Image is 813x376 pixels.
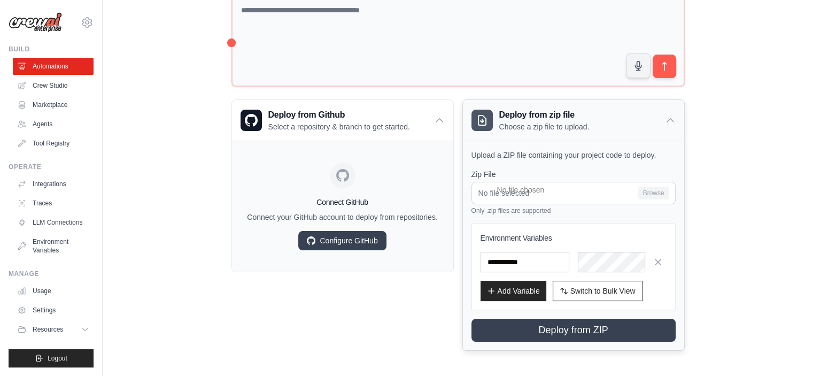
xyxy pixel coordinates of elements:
a: Usage [13,282,94,300]
label: Zip File [471,169,676,180]
h4: Connect GitHub [241,197,445,208]
span: Logout [48,354,67,363]
a: Tool Registry [13,135,94,152]
a: LLM Connections [13,214,94,231]
a: Automations [13,58,94,75]
p: Only .zip files are supported [471,206,676,215]
h3: Deploy from zip file [499,109,590,121]
button: Switch to Bulk View [553,281,642,301]
span: Switch to Bulk View [570,286,636,296]
div: Build [9,45,94,53]
div: Manage [9,270,94,278]
iframe: Chat Widget [760,325,813,376]
p: Connect your GitHub account to deploy from repositories. [241,212,445,222]
span: Resources [33,325,63,334]
button: Deploy from ZIP [471,319,676,342]
p: Select a repository & branch to get started. [268,121,410,132]
a: Crew Studio [13,77,94,94]
button: Resources [13,321,94,338]
a: Configure GitHub [298,231,386,250]
input: No file selected Browse [471,182,676,204]
p: Upload a ZIP file containing your project code to deploy. [471,150,676,160]
a: Environment Variables [13,233,94,259]
a: Marketplace [13,96,94,113]
img: Logo [9,12,62,33]
a: Integrations [13,175,94,193]
a: Traces [13,195,94,212]
h3: Environment Variables [481,233,667,243]
div: Operate [9,163,94,171]
button: Logout [9,349,94,367]
button: Add Variable [481,281,546,301]
h3: Deploy from Github [268,109,410,121]
a: Settings [13,302,94,319]
a: Agents [13,116,94,133]
p: Choose a zip file to upload. [499,121,590,132]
